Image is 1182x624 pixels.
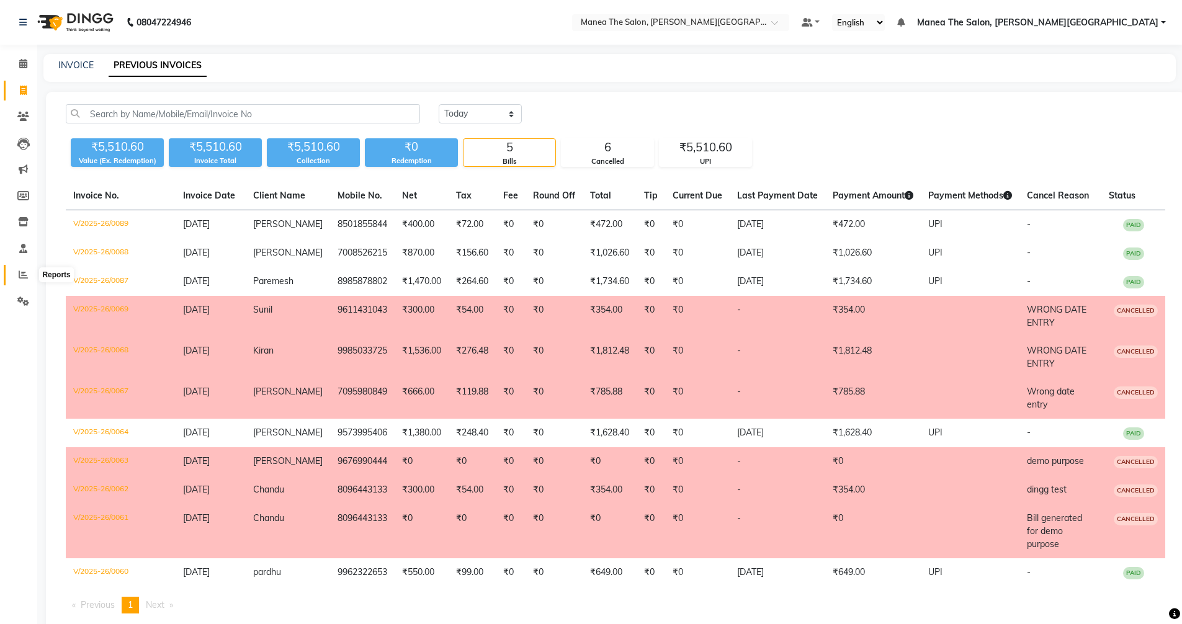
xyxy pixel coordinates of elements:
[449,558,496,587] td: ₹99.00
[637,378,665,419] td: ₹0
[1123,276,1144,288] span: PAID
[637,447,665,476] td: ₹0
[253,345,274,356] span: Kiran
[1027,304,1086,328] span: WRONG DATE ENTRY
[637,504,665,558] td: ₹0
[928,275,942,287] span: UPI
[66,267,176,296] td: V/2025-26/0087
[583,337,637,378] td: ₹1,812.48
[496,558,526,587] td: ₹0
[1027,386,1075,410] span: Wrong date entry
[395,447,449,476] td: ₹0
[825,239,921,267] td: ₹1,026.60
[526,558,583,587] td: ₹0
[66,337,176,378] td: V/2025-26/0068
[267,156,360,166] div: Collection
[526,476,583,504] td: ₹0
[253,247,323,258] span: [PERSON_NAME]
[928,566,942,577] span: UPI
[66,447,176,476] td: V/2025-26/0063
[1114,345,1158,358] span: CANCELLED
[496,476,526,504] td: ₹0
[253,304,272,315] span: Sunil
[1114,513,1158,525] span: CANCELLED
[253,455,323,466] span: [PERSON_NAME]
[526,239,583,267] td: ₹0
[32,5,117,40] img: logo
[928,190,1012,201] span: Payment Methods
[183,345,210,356] span: [DATE]
[1114,484,1158,497] span: CANCELLED
[395,337,449,378] td: ₹1,536.00
[253,427,323,438] span: [PERSON_NAME]
[449,239,496,267] td: ₹156.60
[637,239,665,267] td: ₹0
[330,210,395,239] td: 8501855844
[395,558,449,587] td: ₹550.00
[365,138,458,156] div: ₹0
[825,337,921,378] td: ₹1,812.48
[1114,305,1158,317] span: CANCELLED
[825,267,921,296] td: ₹1,734.60
[146,599,164,610] span: Next
[1027,427,1031,438] span: -
[1114,456,1158,468] span: CANCELLED
[833,190,913,201] span: Payment Amount
[825,296,921,337] td: ₹354.00
[730,447,825,476] td: -
[665,504,730,558] td: ₹0
[66,210,176,239] td: V/2025-26/0089
[330,239,395,267] td: 7008526215
[66,597,1165,613] nav: Pagination
[660,156,751,167] div: UPI
[583,476,637,504] td: ₹354.00
[395,210,449,239] td: ₹400.00
[73,190,119,201] span: Invoice No.
[253,275,293,287] span: Paremesh
[665,296,730,337] td: ₹0
[590,190,611,201] span: Total
[66,239,176,267] td: V/2025-26/0088
[39,267,73,282] div: Reports
[637,476,665,504] td: ₹0
[583,239,637,267] td: ₹1,026.60
[496,267,526,296] td: ₹0
[562,139,653,156] div: 6
[665,558,730,587] td: ₹0
[526,210,583,239] td: ₹0
[183,512,210,524] span: [DATE]
[183,386,210,397] span: [DATE]
[456,190,472,201] span: Tax
[449,447,496,476] td: ₹0
[330,476,395,504] td: 8096443133
[1027,190,1089,201] span: Cancel Reason
[533,190,575,201] span: Round Off
[365,156,458,166] div: Redemption
[183,247,210,258] span: [DATE]
[496,378,526,419] td: ₹0
[169,156,262,166] div: Invoice Total
[1027,566,1031,577] span: -
[183,566,210,577] span: [DATE]
[183,427,210,438] span: [DATE]
[665,476,730,504] td: ₹0
[665,210,730,239] td: ₹0
[449,504,496,558] td: ₹0
[1114,386,1158,399] span: CANCELLED
[637,337,665,378] td: ₹0
[583,210,637,239] td: ₹472.00
[637,296,665,337] td: ₹0
[330,504,395,558] td: 8096443133
[583,267,637,296] td: ₹1,734.60
[66,104,420,123] input: Search by Name/Mobile/Email/Invoice No
[66,378,176,419] td: V/2025-26/0067
[1027,484,1067,495] span: dingg test
[928,247,942,258] span: UPI
[449,296,496,337] td: ₹54.00
[730,337,825,378] td: -
[496,419,526,447] td: ₹0
[449,210,496,239] td: ₹72.00
[825,210,921,239] td: ₹472.00
[526,337,583,378] td: ₹0
[496,337,526,378] td: ₹0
